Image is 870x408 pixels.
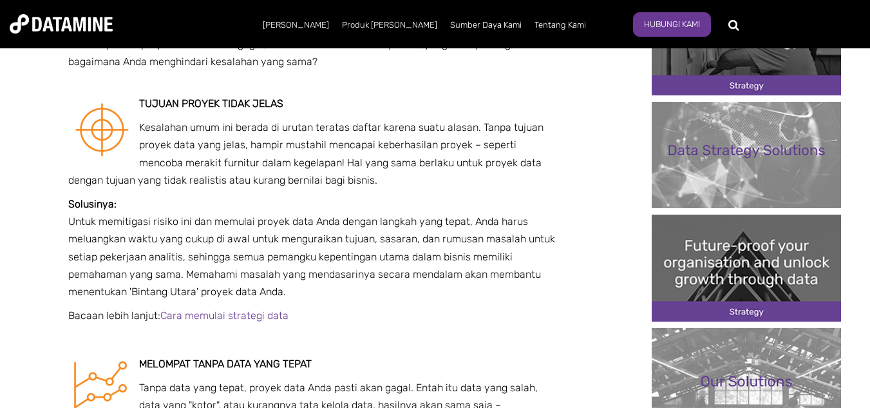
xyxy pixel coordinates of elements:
a: Cara memulai strategi data [160,309,288,322]
font: Hubungi kami [644,19,700,29]
font: Produk [PERSON_NAME] [342,20,437,30]
font: Untuk memitigasi risiko ini dan memulai proyek data Anda dengan langkah yang tepat, Anda harus me... [68,215,555,298]
font: Tujuan proyek tidak jelas [139,97,283,110]
font: Melompat tanpa data yang tepat [139,358,312,370]
img: Gambar fitur Solusi Strategi Data 202408 [652,102,841,208]
font: Tentang Kami [534,20,586,30]
font: [PERSON_NAME] [263,20,329,30]
img: Datamine [10,14,113,34]
font: Sumber Daya Kami [450,20,522,30]
img: Komunikasi yang Ditargetkan [68,98,133,162]
font: Kesalahan umum ini berada di urutan teratas daftar karena suatu alasan. Tanpa tujuan proyek data ... [68,121,544,186]
font: Bacaan lebih lanjut: [68,309,160,322]
font: Solusinya: [68,198,117,210]
font: Jika mayoritas proyek analisis data gagal, di mana letak kesalahannya dan, yang lebih penting, ba... [68,38,513,68]
img: 20241212 Persiapkan organisasi Anda untuk masa depan dan tingkatkan pertumbuhan melalui data-3 [652,215,841,321]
